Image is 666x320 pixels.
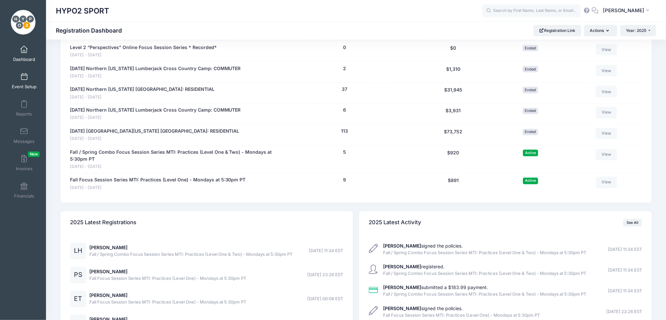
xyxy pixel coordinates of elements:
div: $73,752 [413,128,494,142]
span: Fall / Spring Combo Focus Session Series MTI: Practices (Level One & Two) - Mondays at 5:30pm PT [383,271,586,277]
button: 0 [343,44,346,51]
span: Fall Focus Session Series MTI: Practices (Level One) - Mondays at 5:30pm PT [383,312,540,319]
span: New [28,151,40,157]
span: Active [523,178,538,184]
h4: 2025 Latest Activity [369,214,422,232]
button: 5 [343,149,346,156]
a: [PERSON_NAME]registered. [383,264,445,270]
span: Event Setup [12,84,36,90]
h4: 2025 Latest Registrations [70,214,136,232]
a: [DATE] Northern [US_STATE] [GEOGRAPHIC_DATA]: RESIDENTIAL [70,86,215,93]
div: LH [70,243,86,259]
a: View [596,128,617,139]
div: ET [70,291,86,307]
input: Search by First Name, Last Name, or Email... [482,4,581,17]
button: 113 [341,128,348,135]
button: 6 [343,107,346,114]
span: Messages [13,139,34,144]
span: Fall / Spring Combo Focus Session Series MTI: Practices (Level One & Two) - Mondays at 5:30pm PT [383,291,586,298]
button: [PERSON_NAME] [599,3,656,18]
a: [PERSON_NAME]submitted a $183.99 payment. [383,285,488,290]
span: Fall / Spring Combo Focus Session Series MTI: Practices (Level One & Two) - Mondays at 5:30pm PT [383,250,586,256]
img: HYPO2 SPORT [11,10,35,35]
span: Active [523,150,538,156]
span: [DATE] - [DATE] [70,52,217,58]
a: Dashboard [9,42,40,65]
a: [DATE] Northern [US_STATE] Lumberjack Cross Country Camp: COMMUTER [70,107,241,114]
a: Financials [9,179,40,202]
a: ET [70,297,86,302]
a: [DATE] [GEOGRAPHIC_DATA][US_STATE] [GEOGRAPHIC_DATA]: RESIDENTIAL [70,128,240,135]
span: [DATE] 00:08 EST [308,296,343,303]
a: View [596,177,617,188]
a: PS [70,273,86,278]
strong: [PERSON_NAME] [383,243,422,249]
a: View [596,107,617,118]
a: [PERSON_NAME]signed the policies. [383,306,463,311]
span: [DATE] - [DATE] [70,136,240,142]
span: [DATE] 11:34 EST [309,248,343,254]
button: 37 [342,86,347,93]
span: Dashboard [13,57,35,62]
div: $3,931 [413,107,494,121]
a: [PERSON_NAME]signed the policies. [383,243,463,249]
a: [PERSON_NAME] [90,245,128,251]
a: Event Setup [9,69,40,93]
strong: [PERSON_NAME] [383,285,422,290]
a: View [596,44,617,55]
span: Fall Focus Session Series MTI: Practices (Level One) - Mondays at 5:30pm PT [90,276,246,282]
strong: [PERSON_NAME] [383,264,422,270]
span: Invoices [16,166,33,172]
a: InvoicesNew [9,151,40,174]
span: [DATE] - [DATE] [70,73,241,79]
a: View [596,86,617,97]
a: Messages [9,124,40,147]
span: [DATE] - [DATE] [70,164,273,170]
strong: [PERSON_NAME] [383,306,422,311]
span: Reports [16,111,32,117]
span: Fall Focus Session Series MTI: Practices (Level One) - Mondays at 5:30pm PT [90,299,246,306]
button: Year: 2025 [620,25,656,36]
div: $920 [413,149,494,170]
span: Ended [523,87,538,93]
span: [DATE] - [DATE] [70,94,215,100]
a: [PERSON_NAME] [90,269,128,275]
a: Level 2 “Perspectives” Online Focus Session Series * Recorded* [70,44,217,51]
div: $0 [413,44,494,58]
button: Actions [584,25,617,36]
h1: HYPO2 SPORT [56,3,109,18]
span: [DATE] 11:34 EST [608,288,642,295]
button: 9 [343,177,346,184]
a: LH [70,249,86,254]
a: View [596,149,617,160]
span: Ended [523,108,538,114]
span: [DATE] - [DATE] [70,185,246,191]
span: Fall / Spring Combo Focus Session Series MTI: Practices (Level One & Two) - Mondays at 5:30pm PT [90,252,293,258]
a: Fall Focus Session Series MTI: Practices (Level One) - Mondays at 5:30pm PT [70,177,246,184]
span: Year: 2025 [626,28,647,33]
div: $891 [413,177,494,191]
span: Ended [523,129,538,135]
div: PS [70,267,86,283]
span: [DATE] 23:26 EST [606,309,642,315]
span: [PERSON_NAME] [603,7,644,14]
span: [DATE] - [DATE] [70,115,241,121]
span: Ended [523,45,538,51]
a: [DATE] Northern [US_STATE] Lumberjack Cross Country Camp: COMMUTER [70,65,241,72]
a: View [596,65,617,76]
span: [DATE] 11:34 EST [608,267,642,274]
span: Ended [523,66,538,72]
span: Financials [14,193,34,199]
div: $1,310 [413,65,494,79]
a: Fall / Spring Combo Focus Session Series MTI: Practices (Level One & Two) - Mondays at 5:30pm PT [70,149,273,163]
span: [DATE] 11:34 EST [608,247,642,253]
a: Reports [9,97,40,120]
div: $31,945 [413,86,494,100]
a: See All [623,219,642,227]
a: [PERSON_NAME] [90,293,128,298]
a: Registration Link [534,25,581,36]
button: 2 [343,65,346,72]
h1: Registration Dashboard [56,27,127,34]
span: [DATE] 23:26 EST [308,272,343,279]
